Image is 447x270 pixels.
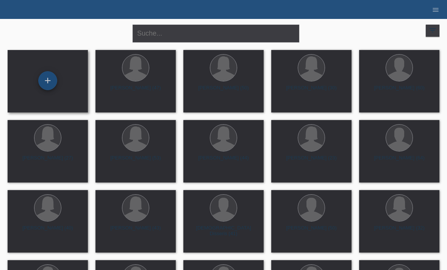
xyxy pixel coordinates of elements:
[365,85,433,97] div: [PERSON_NAME] (60)
[14,155,82,167] div: [PERSON_NAME] (27)
[277,225,345,237] div: [PERSON_NAME] (50)
[428,26,437,34] i: filter_list
[365,225,433,237] div: [PERSON_NAME] (32)
[432,6,439,14] i: menu
[39,74,57,87] div: Kund*in hinzufügen
[189,155,258,167] div: [PERSON_NAME] (44)
[428,7,443,12] a: menu
[189,85,258,97] div: [PERSON_NAME] (50)
[189,225,258,237] div: [DEMOGRAPHIC_DATA] Disseris (41)
[277,155,345,167] div: [PERSON_NAME] (23)
[277,85,345,97] div: [PERSON_NAME] (30)
[102,225,170,237] div: [PERSON_NAME] (43)
[102,155,170,167] div: [PERSON_NAME] (53)
[14,225,82,237] div: [PERSON_NAME] (40)
[102,85,170,97] div: [PERSON_NAME] (47)
[365,155,433,167] div: [PERSON_NAME] (64)
[133,25,299,42] input: Suche...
